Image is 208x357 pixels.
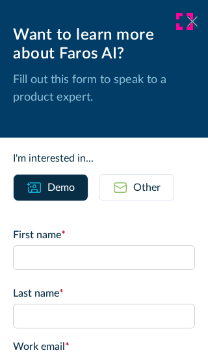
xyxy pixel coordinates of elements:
label: Last name [13,286,195,301]
div: I'm interested in... [13,151,195,166]
p: Fill out this form to speak to a product expert. [13,71,195,106]
div: Other [133,180,161,195]
div: Want to learn more about Faros AI? [13,26,195,64]
label: Work email [13,339,195,354]
div: Demo [47,180,75,195]
label: First name [13,227,195,243]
